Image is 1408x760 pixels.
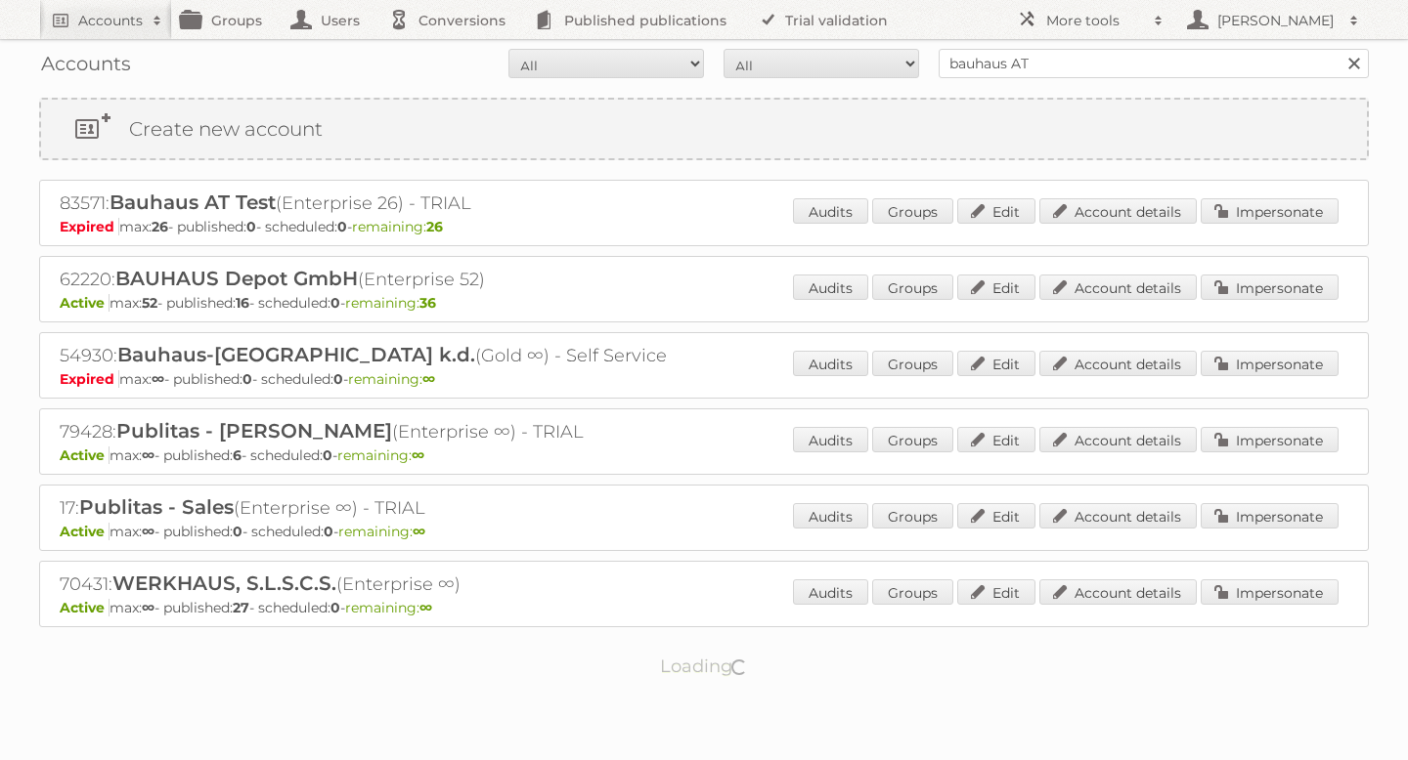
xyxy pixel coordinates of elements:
strong: ∞ [142,446,154,464]
strong: 0 [246,218,256,235]
h2: 54930: (Gold ∞) - Self Service [60,343,744,368]
strong: 27 [233,599,249,616]
a: Account details [1039,351,1197,376]
a: Audits [793,579,868,605]
h2: [PERSON_NAME] [1212,11,1340,30]
a: Groups [872,427,953,452]
strong: ∞ [412,446,424,464]
strong: 26 [152,218,168,235]
span: remaining: [337,446,424,464]
h2: 83571: (Enterprise 26) - TRIAL [60,190,744,216]
a: Groups [872,351,953,376]
a: Account details [1039,427,1197,452]
strong: ∞ [142,523,154,540]
span: Bauhaus-[GEOGRAPHIC_DATA] k.d. [117,343,475,366]
h2: 62220: (Enterprise 52) [60,267,744,292]
strong: 0 [233,523,242,540]
strong: 0 [323,446,332,464]
a: Account details [1039,198,1197,224]
a: Edit [957,503,1035,528]
strong: 6 [233,446,242,464]
a: Impersonate [1201,274,1339,300]
p: max: - published: - scheduled: - [60,523,1348,540]
span: remaining: [345,294,436,312]
strong: ∞ [152,370,164,388]
span: Active [60,446,110,464]
span: Expired [60,218,119,235]
span: Active [60,523,110,540]
a: Edit [957,351,1035,376]
strong: ∞ [422,370,435,388]
p: max: - published: - scheduled: - [60,370,1348,388]
span: Expired [60,370,119,388]
span: remaining: [352,218,443,235]
a: Impersonate [1201,503,1339,528]
a: Impersonate [1201,579,1339,605]
a: Audits [793,427,868,452]
a: Audits [793,503,868,528]
strong: 0 [337,218,347,235]
a: Impersonate [1201,351,1339,376]
a: Create new account [41,100,1367,158]
p: max: - published: - scheduled: - [60,446,1348,464]
a: Groups [872,579,953,605]
a: Groups [872,503,953,528]
p: Loading [598,647,811,686]
a: Audits [793,198,868,224]
strong: 0 [330,599,340,616]
span: Publitas - Sales [79,495,234,519]
strong: ∞ [419,599,432,616]
strong: 0 [330,294,340,312]
h2: 70431: (Enterprise ∞) [60,571,744,597]
span: remaining: [345,599,432,616]
span: Publitas - [PERSON_NAME] [116,419,392,443]
p: max: - published: - scheduled: - [60,294,1348,312]
h2: More tools [1046,11,1144,30]
strong: 0 [324,523,333,540]
a: Account details [1039,274,1197,300]
h2: 79428: (Enterprise ∞) - TRIAL [60,419,744,444]
a: Impersonate [1201,198,1339,224]
strong: 26 [426,218,443,235]
h2: 17: (Enterprise ∞) - TRIAL [60,495,744,521]
a: Account details [1039,579,1197,605]
span: Bauhaus AT Test [110,190,276,214]
span: WERKHAUS, S.L.S.C.S. [112,571,336,595]
h2: Accounts [78,11,143,30]
a: Impersonate [1201,427,1339,452]
a: Edit [957,198,1035,224]
span: remaining: [338,523,425,540]
strong: 52 [142,294,157,312]
strong: ∞ [413,523,425,540]
strong: 0 [333,370,343,388]
strong: 16 [236,294,249,312]
a: Audits [793,351,868,376]
strong: 0 [242,370,252,388]
strong: 36 [419,294,436,312]
a: Audits [793,274,868,300]
strong: ∞ [142,599,154,616]
a: Groups [872,198,953,224]
p: max: - published: - scheduled: - [60,599,1348,616]
a: Groups [872,274,953,300]
span: remaining: [348,370,435,388]
a: Account details [1039,503,1197,528]
span: Active [60,294,110,312]
a: Edit [957,579,1035,605]
span: Active [60,599,110,616]
a: Edit [957,427,1035,452]
a: Edit [957,274,1035,300]
span: BAUHAUS Depot GmbH [115,267,358,290]
p: max: - published: - scheduled: - [60,218,1348,235]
